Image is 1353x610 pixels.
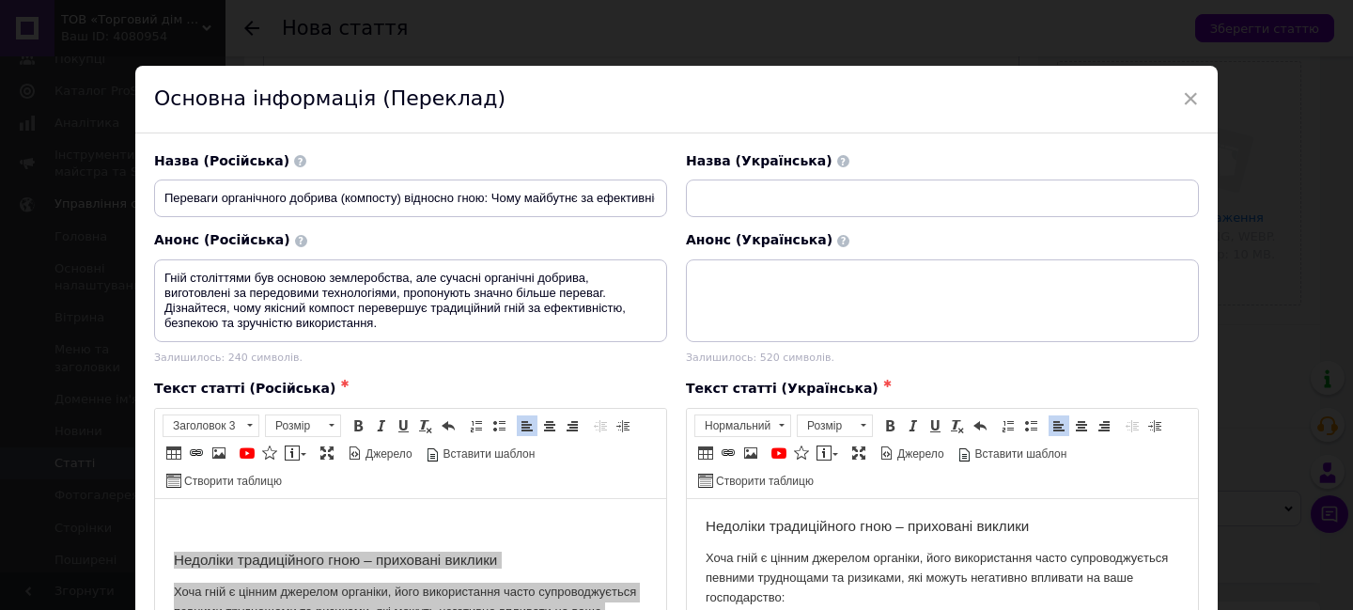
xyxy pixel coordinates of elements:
a: Вставити повідомлення [814,443,841,463]
h3: Недоліки традиційного гною – приховані виклики [19,53,492,70]
a: Вставити іконку [791,443,812,463]
a: Таблиця [163,443,184,463]
span: Текст статті (Російська) [154,381,335,396]
p: Вибір між традиційним гноєм та сучасним органічним добривом – це вибір між минулим та майбутнім. ... [19,138,736,216]
span: Залишилось: 520 символів. [686,352,834,364]
h3: Недоліки традиційного гною – приховані виклики [19,19,492,36]
span: Заголовок 3 [163,415,241,436]
p: Хоча гній є цінним джерелом органіки, його використання часто супроводжується певними труднощами ... [19,50,492,108]
a: Повернути (Ctrl+Z) [970,415,990,436]
span: ✱ [340,379,349,391]
a: Зображення [740,443,761,463]
a: Створити таблицю [695,470,816,491]
a: По лівому краю [1049,415,1069,436]
span: Розмір [266,415,322,436]
span: Створити таблицю [713,474,814,490]
a: Збільшити відступ [613,415,633,436]
a: Курсив (Ctrl+I) [370,415,391,436]
span: Назва (Українська) [686,153,832,168]
p: Свіжий гній майже завжди містить насіння бур'янів та потенційно небезпечні патогенні мікроорганіз... [56,155,455,233]
a: Нормальний [694,414,791,437]
a: Вставити повідомлення [282,443,309,463]
strong: Зменшення нітратів: [56,38,181,52]
a: Підкреслений (Ctrl+U) [925,415,945,436]
a: По центру [539,415,560,436]
a: Вставити/видалити маркований список [1020,415,1041,436]
span: Джерело [894,446,944,462]
span: Текст статті (Українська) [686,381,879,396]
a: По лівому краю [517,415,537,436]
a: Вставити/видалити нумерований список [998,415,1019,436]
a: Максимізувати [317,443,337,463]
a: Максимізувати [848,443,869,463]
p: Під час зберігання та неправильного внесення гній втрачає значну частину цінного азоту через випа... [56,211,455,270]
a: Вставити/видалити маркований список [489,415,509,436]
strong: Зручність використання: [56,89,209,103]
a: Вставити/видалити нумерований список [466,415,487,436]
span: Назва (Російська) [154,153,289,168]
a: Курсив (Ctrl+I) [902,415,923,436]
a: По центру [1071,415,1092,436]
span: Створити таблицю [181,474,282,490]
a: Вставити/Редагувати посилання (Ctrl+L) [718,443,739,463]
strong: Бур'яни та хвороби: [56,123,179,137]
p: Хоча гній є цінним джерелом органіки, його використання часто супроводжується певними труднощами ... [19,84,492,142]
span: Залишилось: 240 символів. [154,352,303,364]
span: Вставити шаблон [972,446,1067,462]
span: × [1182,83,1199,115]
a: Жирний (Ctrl+B) [348,415,368,436]
a: Вставити шаблон [955,443,1070,463]
a: Джерело [877,443,947,463]
a: Розмір [797,414,873,437]
span: Вставити шаблон [441,446,536,462]
a: Видалити форматування [415,415,436,436]
a: Повернути (Ctrl+Z) [438,415,459,436]
a: Вставити/Редагувати посилання (Ctrl+L) [186,443,207,463]
a: Заголовок 3 [163,414,259,437]
span: Анонс (Українська) [686,232,832,247]
span: Анонс (Російська) [154,232,290,247]
a: Видалити форматування [947,415,968,436]
a: Таблиця [695,443,716,463]
a: Додати відео з YouTube [769,443,789,463]
strong: Втрата поживних речовин: [56,213,220,227]
span: Джерело [363,446,412,462]
a: Додати відео з YouTube [237,443,257,463]
textarea: Гній століттями був основою землеробства, але сучасні органічні добрива, виготовлені за передовим... [154,259,667,342]
a: Зменшити відступ [590,415,611,436]
a: Джерело [345,443,415,463]
a: Збільшити відступ [1144,415,1165,436]
a: По правому краю [1094,415,1114,436]
a: Розмір [265,414,341,437]
p: Сприяє зв'язуванню важких металів та радіонуклідів, запобігаючи накопиченню нітратів у продукції. [56,36,698,75]
a: Підкреслений (Ctrl+U) [393,415,413,436]
span: Розмір [798,415,854,436]
span: ✱ [883,379,892,391]
p: Відсутність запаху та гранульована форма роблять його легким у застосуванні та зберіганні. [56,87,698,127]
span: Нормальний [695,415,772,436]
a: Зображення [209,443,229,463]
a: Вставити іконку [259,443,280,463]
a: По правому краю [562,415,583,436]
strong: Висновок: [19,140,82,154]
a: Жирний (Ctrl+B) [879,415,900,436]
strong: Бур'яни та хвороби: [56,157,179,171]
div: Основна інформація (Переклад) [135,66,1218,133]
a: Вставити шаблон [423,443,538,463]
a: Зменшити відступ [1122,415,1143,436]
p: Свіжий гній майже завжди містить насіння бур'янів та потенційно небезпечні патогенні мікроорганіз... [56,121,455,199]
a: Створити таблицю [163,470,285,491]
